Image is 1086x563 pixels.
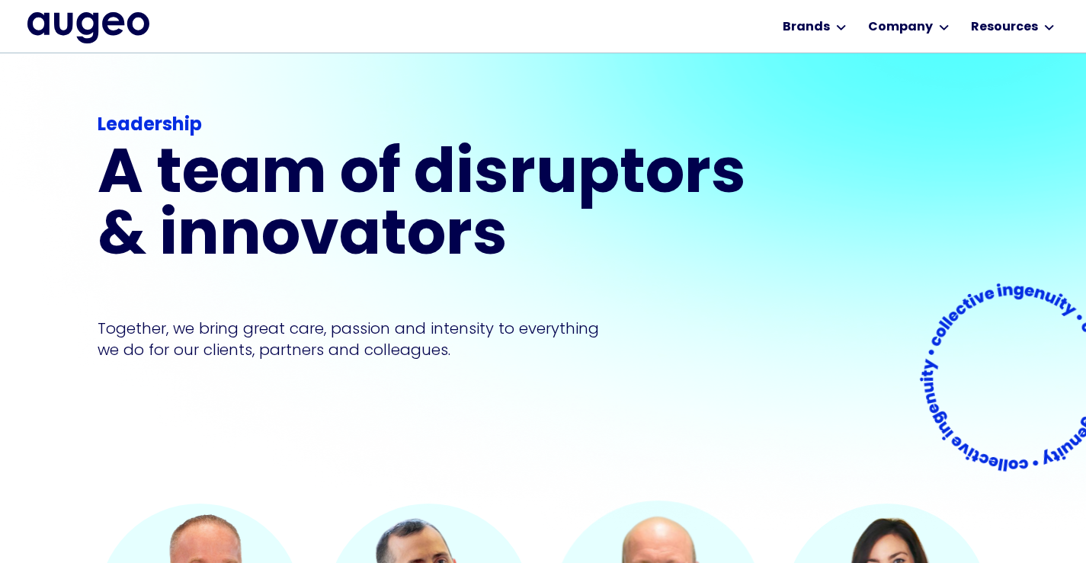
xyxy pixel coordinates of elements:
p: Together, we bring great care, passion and intensity to everything we do for our clients, partner... [98,318,622,360]
h1: A team of disruptors & innovators [98,146,756,269]
img: Augeo's full logo in midnight blue. [27,12,149,43]
div: Resources [971,18,1038,37]
div: Brands [783,18,830,37]
div: Leadership [98,112,756,139]
div: Company [868,18,933,37]
a: home [27,12,149,43]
